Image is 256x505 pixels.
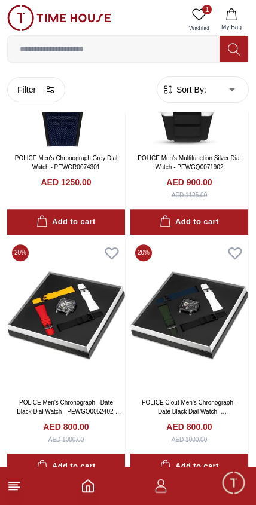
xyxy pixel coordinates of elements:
[130,209,248,235] button: Add to cart
[202,5,212,14] span: 1
[162,84,206,96] button: Sort By:
[221,470,247,496] div: Chat Widget
[7,77,65,102] button: Filter
[217,23,246,32] span: My Bag
[41,176,91,188] h4: AED 1250.00
[17,399,121,424] a: POLICE Men's Chronograph - Date Black Dial Watch - PEWGO0052402-SET
[81,479,95,493] a: Home
[174,84,206,96] span: Sort By:
[138,155,241,170] a: POLICE Men's Multifunction Silver Dial Watch - PEWGQ0071902
[7,240,125,391] img: POLICE Men's Chronograph - Date Black Dial Watch - PEWGO0052402-SET
[12,244,29,261] span: 20 %
[166,421,212,433] h4: AED 800.00
[7,454,125,479] button: Add to cart
[130,454,248,479] button: Add to cart
[172,435,208,444] div: AED 1000.00
[172,191,208,200] div: AED 1125.00
[184,5,214,35] a: 1Wishlist
[7,5,111,31] img: ...
[160,460,218,473] div: Add to cart
[15,155,117,170] a: POLICE Men's Chronograph Grey Dial Watch - PEWGR0074301
[166,176,212,188] h4: AED 900.00
[130,240,248,391] img: POLICE Clout Men's Chronograph - Date Black Dial Watch - PEWGO0052401-SET
[36,460,95,473] div: Add to cart
[7,209,125,235] button: Add to cart
[43,421,89,433] h4: AED 800.00
[48,435,84,444] div: AED 1000.00
[135,244,152,261] span: 20 %
[142,399,237,424] a: POLICE Clout Men's Chronograph - Date Black Dial Watch - PEWGO0052401-SET
[36,215,95,229] div: Add to cart
[184,24,214,33] span: Wishlist
[214,5,249,35] button: My Bag
[160,215,218,229] div: Add to cart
